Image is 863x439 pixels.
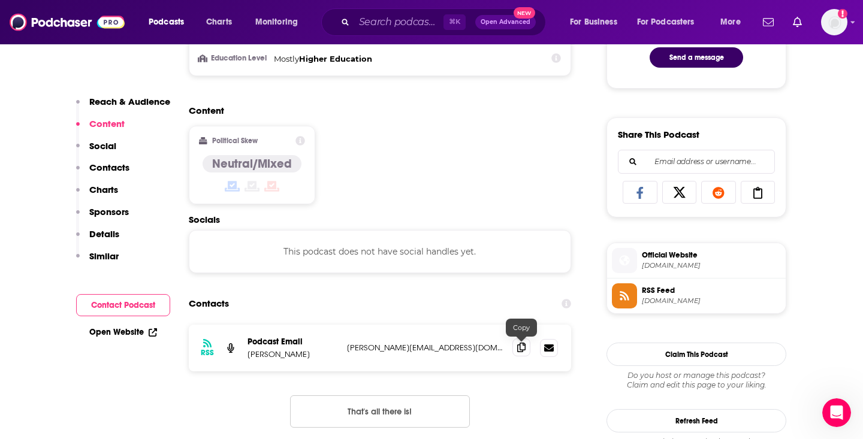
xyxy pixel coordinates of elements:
button: open menu [629,13,712,32]
h2: Content [189,105,562,116]
p: Details [89,228,119,240]
a: Show notifications dropdown [758,12,778,32]
p: Contacts [89,162,129,173]
span: Mostly [274,54,299,63]
button: Nothing here. [290,395,470,428]
span: For Business [570,14,617,31]
h3: RSS [201,348,214,358]
span: ⌘ K [443,14,466,30]
span: Monitoring [255,14,298,31]
span: terrencemccauley.com [642,261,781,270]
span: Charts [206,14,232,31]
p: Podcast Email [248,337,337,347]
button: Contacts [76,162,129,184]
div: Search followers [618,150,775,174]
button: Send a message [650,47,743,68]
p: Social [89,140,116,152]
button: Sponsors [76,206,129,228]
p: Content [89,118,125,129]
p: Sponsors [89,206,129,217]
input: Search podcasts, credits, & more... [354,13,443,32]
a: Open Website [89,327,157,337]
span: New [514,7,535,19]
a: RSS Feed[DOMAIN_NAME] [612,283,781,308]
a: Copy Link [741,181,776,204]
button: Social [76,140,116,162]
h3: Education Level [199,55,269,62]
a: Official Website[DOMAIN_NAME] [612,248,781,273]
button: Show profile menu [821,9,847,35]
h2: Contacts [189,292,229,315]
div: This podcast does not have social handles yet. [189,230,571,273]
svg: Add a profile image [838,9,847,19]
span: Official Website [642,250,781,261]
span: For Podcasters [637,14,695,31]
h3: Share This Podcast [618,129,699,140]
p: Reach & Audience [89,96,170,107]
span: Higher Education [299,54,372,63]
button: Similar [76,250,119,273]
p: [PERSON_NAME] [248,349,337,359]
button: Claim This Podcast [606,343,786,366]
button: open menu [140,13,200,32]
iframe: Intercom live chat [822,398,851,427]
button: Charts [76,184,118,206]
a: Charts [198,13,239,32]
h2: Political Skew [212,137,258,145]
h4: Neutral/Mixed [212,156,292,171]
span: Logged in as anyalola [821,9,847,35]
a: Show notifications dropdown [788,12,807,32]
button: Content [76,118,125,140]
h2: Socials [189,214,571,225]
div: Copy [506,319,537,337]
p: [PERSON_NAME][EMAIL_ADDRESS][DOMAIN_NAME] [347,343,503,353]
a: Share on Facebook [623,181,657,204]
span: Open Advanced [481,19,530,25]
p: Charts [89,184,118,195]
a: Share on X/Twitter [662,181,697,204]
span: Podcasts [149,14,184,31]
img: Podchaser - Follow, Share and Rate Podcasts [10,11,125,34]
span: RSS Feed [642,285,781,296]
span: More [720,14,741,31]
div: Search podcasts, credits, & more... [333,8,557,36]
button: open menu [247,13,313,32]
button: Reach & Audience [76,96,170,118]
button: open menu [562,13,632,32]
img: User Profile [821,9,847,35]
p: Similar [89,250,119,262]
button: Refresh Feed [606,409,786,432]
button: Details [76,228,119,250]
a: Share on Reddit [701,181,736,204]
button: open menu [712,13,756,32]
span: anchor.fm [642,296,781,305]
div: Claim and edit this page to your liking. [606,371,786,390]
button: Contact Podcast [76,294,170,316]
span: Do you host or manage this podcast? [606,371,786,380]
button: Open AdvancedNew [475,15,536,29]
input: Email address or username... [628,150,765,173]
